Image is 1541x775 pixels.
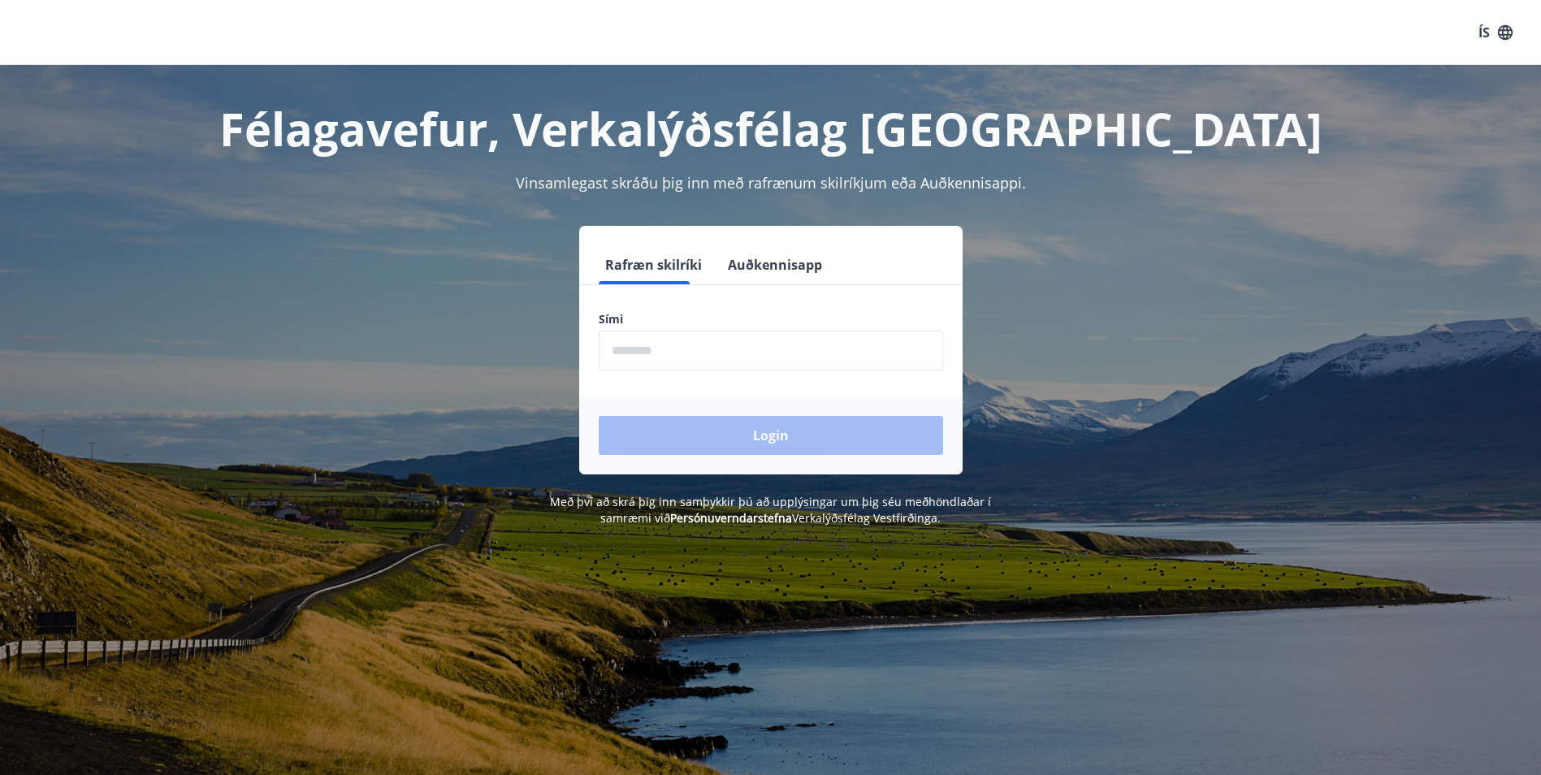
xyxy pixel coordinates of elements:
label: Sími [599,311,943,327]
button: ÍS [1470,18,1522,47]
button: Auðkennisapp [721,245,829,284]
button: Rafræn skilríki [599,245,708,284]
span: Vinsamlegast skráðu þig inn með rafrænum skilríkjum eða Auðkennisappi. [516,173,1026,193]
h1: Félagavefur, Verkalýðsfélag [GEOGRAPHIC_DATA] [206,97,1336,159]
span: Með því að skrá þig inn samþykkir þú að upplýsingar um þig séu meðhöndlaðar í samræmi við Verkalý... [550,494,991,526]
a: Persónuverndarstefna [670,510,792,526]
